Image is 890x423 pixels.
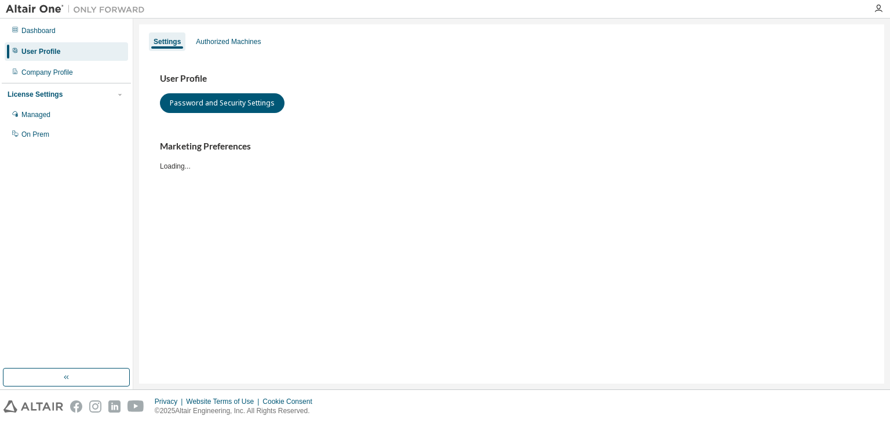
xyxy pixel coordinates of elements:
[21,68,73,77] div: Company Profile
[21,130,49,139] div: On Prem
[160,141,863,170] div: Loading...
[186,397,262,406] div: Website Terms of Use
[196,37,261,46] div: Authorized Machines
[155,406,319,416] p: © 2025 Altair Engineering, Inc. All Rights Reserved.
[160,141,863,152] h3: Marketing Preferences
[160,73,863,85] h3: User Profile
[8,90,63,99] div: License Settings
[89,400,101,413] img: instagram.svg
[262,397,319,406] div: Cookie Consent
[21,110,50,119] div: Managed
[160,93,284,113] button: Password and Security Settings
[21,26,56,35] div: Dashboard
[6,3,151,15] img: Altair One
[70,400,82,413] img: facebook.svg
[154,37,181,46] div: Settings
[108,400,121,413] img: linkedin.svg
[3,400,63,413] img: altair_logo.svg
[127,400,144,413] img: youtube.svg
[155,397,186,406] div: Privacy
[21,47,60,56] div: User Profile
